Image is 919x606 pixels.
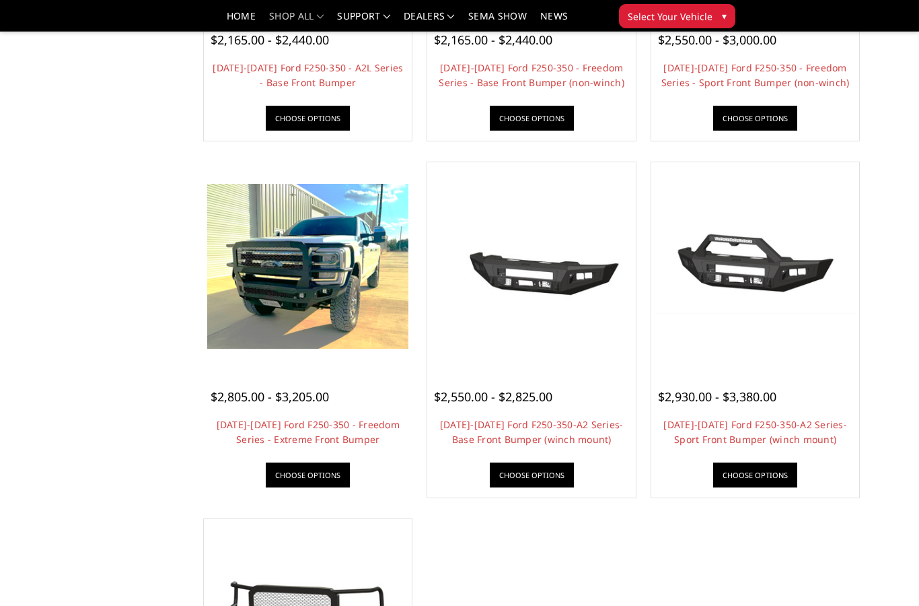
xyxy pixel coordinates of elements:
[337,11,390,31] a: Support
[540,11,568,31] a: News
[661,61,850,89] a: [DATE]-[DATE] Ford F250-350 - Freedom Series - Sport Front Bumper (non-winch)
[440,418,624,446] a: [DATE]-[DATE] Ford F250-350-A2 Series-Base Front Bumper (winch mount)
[207,166,408,367] a: 2023-2025 Ford F250-350 - Freedom Series - Extreme Front Bumper 2023-2025 Ford F250-350 - Freedom...
[211,32,329,48] span: $2,165.00 - $2,440.00
[217,418,400,446] a: [DATE]-[DATE] Ford F250-350 - Freedom Series - Extreme Front Bumper
[713,463,797,487] a: Choose Options
[658,32,776,48] span: $2,550.00 - $3,000.00
[213,61,403,89] a: [DATE]-[DATE] Ford F250-350 - A2L Series - Base Front Bumper
[663,418,847,446] a: [DATE]-[DATE] Ford F250-350-A2 Series-Sport Front Bumper (winch mount)
[722,9,727,23] span: ▾
[619,4,735,28] button: Select Your Vehicle
[658,389,776,405] span: $2,930.00 - $3,380.00
[227,11,256,31] a: Home
[211,389,329,405] span: $2,805.00 - $3,205.00
[434,389,552,405] span: $2,550.00 - $2,825.00
[431,166,632,367] a: 2023-2025 Ford F250-350-A2 Series-Base Front Bumper (winch mount) 2023-2025 Ford F250-350-A2 Seri...
[434,32,552,48] span: $2,165.00 - $2,440.00
[207,184,408,348] img: 2023-2025 Ford F250-350 - Freedom Series - Extreme Front Bumper
[713,106,797,131] a: Choose Options
[655,166,856,367] a: 2023-2025 Ford F250-350-A2 Series-Sport Front Bumper (winch mount) 2023-2025 Ford F250-350-A2 Ser...
[266,106,350,131] a: Choose Options
[404,11,455,31] a: Dealers
[490,463,574,487] a: Choose Options
[266,463,350,487] a: Choose Options
[468,11,527,31] a: SEMA Show
[439,61,624,89] a: [DATE]-[DATE] Ford F250-350 - Freedom Series - Base Front Bumper (non-winch)
[490,106,574,131] a: Choose Options
[269,11,324,31] a: shop all
[628,9,712,24] span: Select Your Vehicle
